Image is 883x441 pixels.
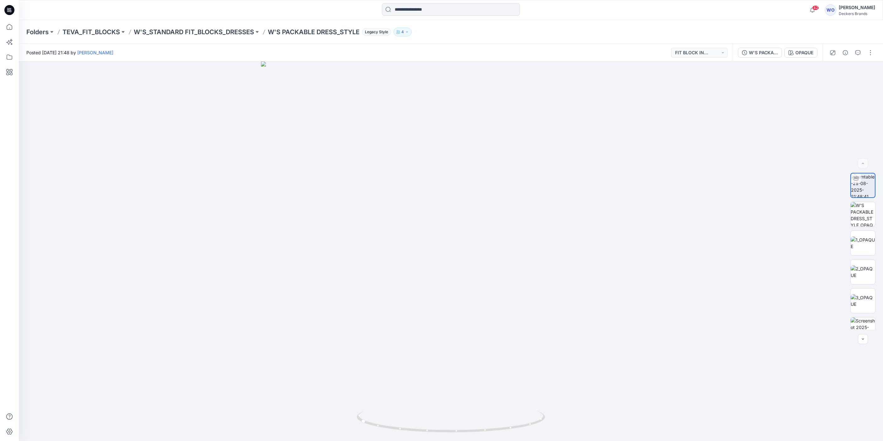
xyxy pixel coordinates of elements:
span: 42 [812,5,819,10]
img: 3_OPAQUE [851,294,875,307]
a: Folders [26,28,49,36]
img: 2_OPAQUE [851,265,875,279]
div: W'S PACKABLE DRESS_STYLE [749,49,778,56]
button: 4 [393,28,412,36]
button: Details [840,48,850,58]
button: OPAQUE [784,48,817,58]
img: W'S PACKABLE DRESS_STYLE_OPAQUE [851,202,875,226]
div: Deckers Brands [839,11,875,16]
p: 4 [401,29,404,35]
a: [PERSON_NAME] [77,50,113,55]
p: W'S PACKABLE DRESS_STYLE [268,28,360,36]
a: TEVA_FIT_BLOCKS [62,28,120,36]
img: Screenshot 2025-08-29 154242 [851,317,875,342]
a: W'S_STANDARD FIT_BLOCKS_DRESSES [134,28,254,36]
div: OPAQUE [795,49,813,56]
span: Posted [DATE] 21:48 by [26,49,113,56]
button: W'S PACKABLE DRESS_STYLE [738,48,782,58]
button: Legacy Style [360,28,391,36]
div: [PERSON_NAME] [839,4,875,11]
img: 1_OPAQUE [851,236,875,250]
img: turntable-29-08-2025-21:48:41 [851,173,875,197]
div: WO [825,4,836,16]
span: Legacy Style [362,28,391,36]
